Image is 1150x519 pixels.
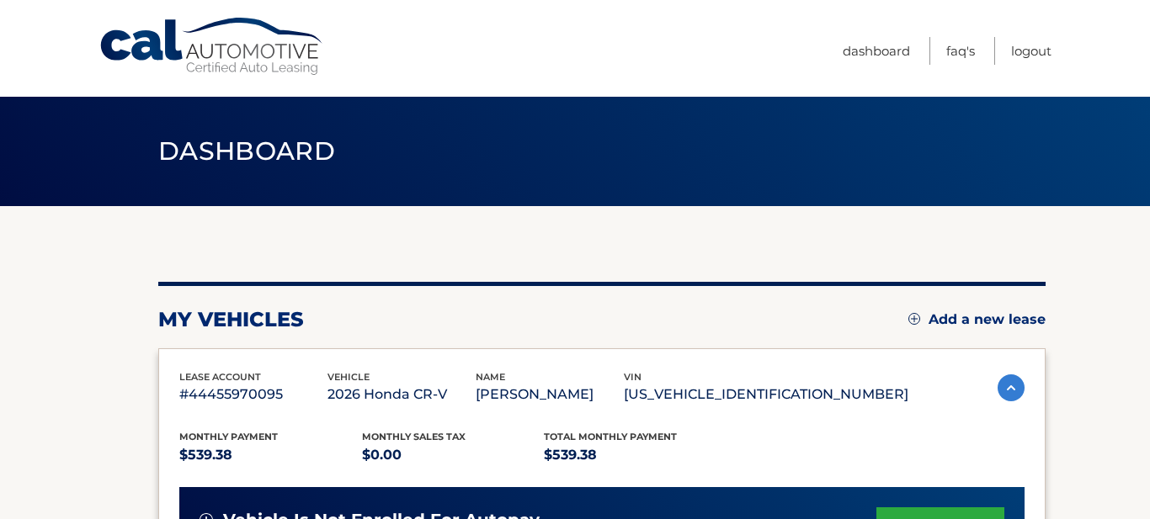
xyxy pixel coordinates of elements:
[158,135,335,167] span: Dashboard
[946,37,975,65] a: FAQ's
[179,383,327,406] p: #44455970095
[362,443,545,467] p: $0.00
[624,383,908,406] p: [US_VEHICLE_IDENTIFICATION_NUMBER]
[179,431,278,442] span: Monthly Payment
[98,17,326,77] a: Cal Automotive
[544,431,677,442] span: Total Monthly Payment
[158,307,304,332] h2: my vehicles
[908,311,1046,328] a: Add a new lease
[327,383,476,406] p: 2026 Honda CR-V
[624,371,642,383] span: vin
[179,371,261,383] span: lease account
[1011,37,1052,65] a: Logout
[998,374,1025,401] img: accordion-active.svg
[476,371,505,383] span: name
[179,443,362,467] p: $539.38
[327,371,370,383] span: vehicle
[544,443,727,467] p: $539.38
[843,37,910,65] a: Dashboard
[476,383,624,406] p: [PERSON_NAME]
[908,313,920,325] img: add.svg
[362,431,466,442] span: Monthly sales Tax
